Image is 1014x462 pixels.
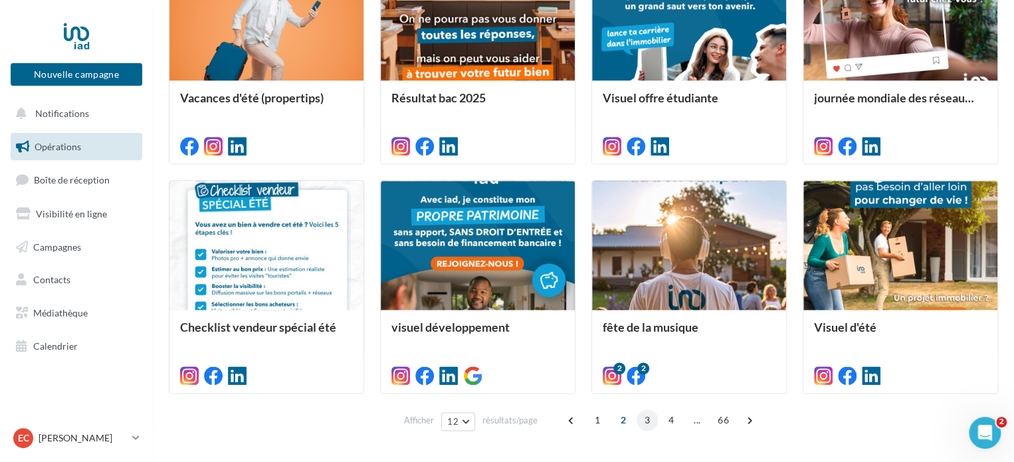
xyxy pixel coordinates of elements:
[613,409,634,431] span: 2
[8,332,145,360] a: Calendrier
[35,108,89,119] span: Notifications
[8,266,145,294] a: Contacts
[660,409,682,431] span: 4
[391,91,564,118] div: Résultat bac 2025
[18,431,29,445] span: EC
[35,141,81,152] span: Opérations
[712,409,734,431] span: 66
[33,340,78,352] span: Calendrier
[441,412,475,431] button: 12
[482,414,538,427] span: résultats/page
[404,414,434,427] span: Afficher
[8,166,145,194] a: Boîte de réception
[180,91,353,118] div: Vacances d'été (propertips)
[603,320,775,347] div: fête de la musique
[447,416,458,427] span: 12
[814,320,987,347] div: Visuel d'été
[613,362,625,374] div: 2
[34,174,110,185] span: Boîte de réception
[8,299,145,327] a: Médiathèque
[36,208,107,219] span: Visibilité en ligne
[11,63,142,86] button: Nouvelle campagne
[33,307,88,318] span: Médiathèque
[391,320,564,347] div: visuel développement
[686,409,708,431] span: ...
[33,274,70,285] span: Contacts
[8,200,145,228] a: Visibilité en ligne
[587,409,608,431] span: 1
[637,409,658,431] span: 3
[39,431,127,445] p: [PERSON_NAME]
[637,362,649,374] div: 2
[180,320,353,347] div: Checklist vendeur spécial été
[603,91,775,118] div: Visuel offre étudiante
[996,417,1007,427] span: 2
[8,100,140,128] button: Notifications
[969,417,1001,449] iframe: Intercom live chat
[814,91,987,118] div: journée mondiale des réseaux sociaux
[8,133,145,161] a: Opérations
[11,425,142,451] a: EC [PERSON_NAME]
[33,241,81,252] span: Campagnes
[8,233,145,261] a: Campagnes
